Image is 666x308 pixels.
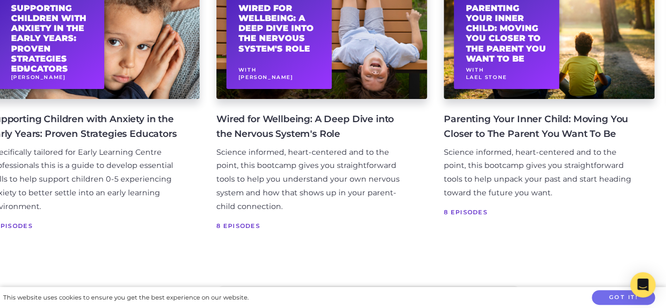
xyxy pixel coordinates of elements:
span: [PERSON_NAME] [11,74,66,80]
div: Science informed, heart-centered and to the point, this bootcamp gives you straightforward tools ... [444,146,638,201]
h2: Supporting Children with Anxiety in the Early Years: Proven Strategies Educators [11,3,93,74]
h2: Wired for Wellbeing: A Deep Dive into the Nervous System's Role [238,3,320,54]
div: This website uses cookies to ensure you get the best experience on our website. [3,292,248,303]
span: With [466,67,484,73]
button: Got it! [592,290,655,305]
div: Open Intercom Messenger [630,272,655,297]
h4: Parenting Your Inner Child: Moving You Closer to The Parent You Want To Be [444,112,638,141]
h2: Parenting Your Inner Child: Moving You Closer to The Parent You Want To Be [466,3,548,64]
div: Science informed, heart-centered and to the point, this bootcamp gives you straightforward tools ... [216,146,410,214]
h4: Wired for Wellbeing: A Deep Dive into the Nervous System's Role [216,112,410,141]
span: 8 Episodes [216,221,410,231]
span: With [11,67,29,73]
span: [PERSON_NAME] [238,74,293,80]
span: Lael Stone [466,74,507,80]
span: 8 Episodes [444,207,638,217]
span: With [238,67,256,73]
